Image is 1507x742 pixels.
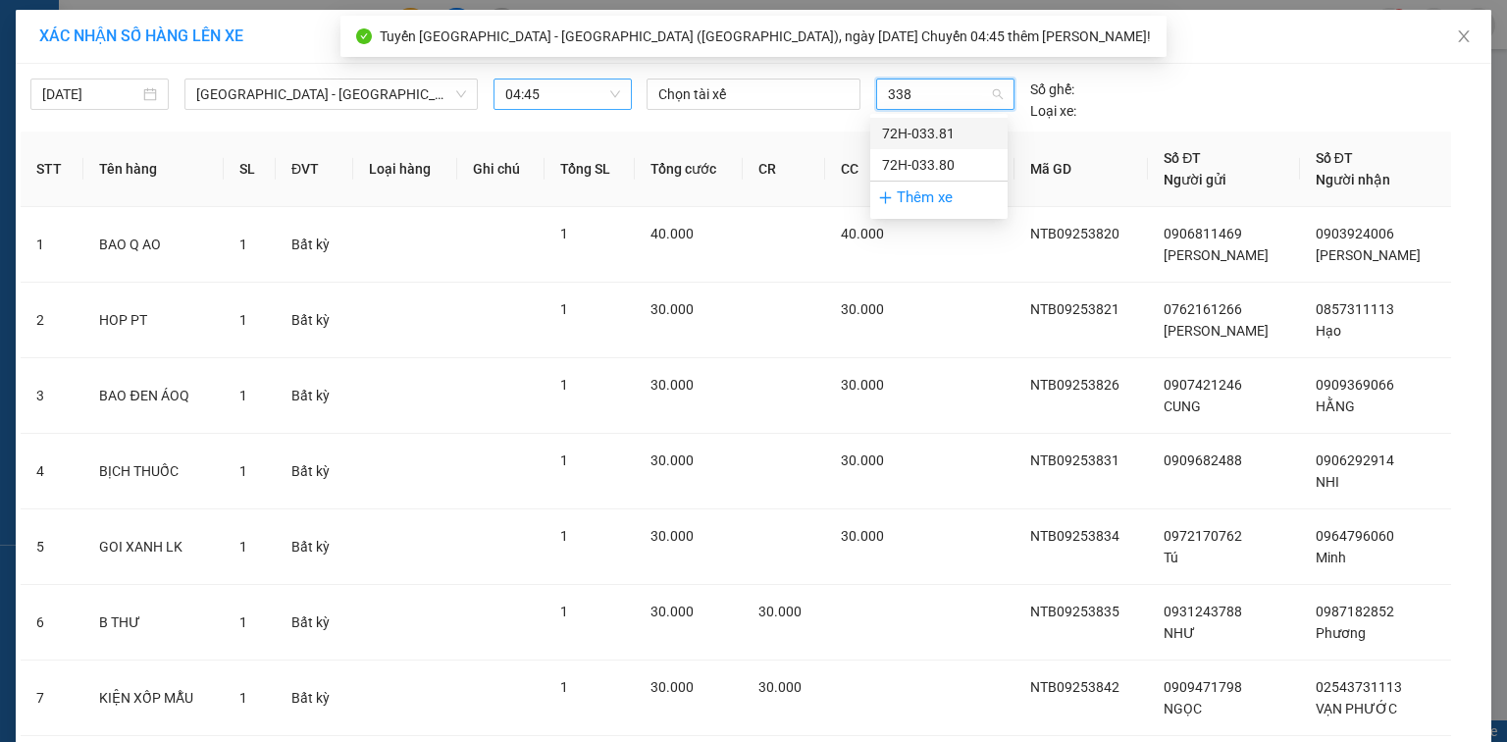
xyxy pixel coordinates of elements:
[39,26,243,45] span: XÁC NHẬN SỐ HÀNG LÊN XE
[1316,625,1366,641] span: Phương
[560,679,568,695] span: 1
[353,132,457,207] th: Loại hàng
[758,679,802,695] span: 30.000
[560,226,568,241] span: 1
[457,132,545,207] th: Ghi chú
[1316,604,1394,619] span: 0987182852
[650,528,694,544] span: 30.000
[650,604,694,619] span: 30.000
[21,661,83,736] td: 7
[1164,679,1242,695] span: 0909471798
[1316,550,1346,565] span: Minh
[882,123,996,144] div: 72H-033.81
[1030,377,1119,393] span: NTB09253826
[1316,679,1402,695] span: 02543731113
[21,132,83,207] th: STT
[1164,377,1242,393] span: 0907421246
[276,358,353,434] td: Bất kỳ
[870,149,1008,181] div: 72H-033.80
[1030,100,1076,122] span: Loại xe:
[650,679,694,695] span: 30.000
[224,132,276,207] th: SL
[560,301,568,317] span: 1
[83,132,223,207] th: Tên hàng
[83,434,223,509] td: BỊCH THUỐC
[560,377,568,393] span: 1
[650,377,694,393] span: 30.000
[841,377,884,393] span: 30.000
[1316,150,1353,166] span: Số ĐT
[870,118,1008,149] div: 72H-033.81
[560,528,568,544] span: 1
[870,181,1008,215] div: Thêm xe
[83,207,223,283] td: BAO Q AO
[239,237,247,252] span: 1
[1164,150,1201,166] span: Số ĐT
[83,585,223,661] td: B THƯ
[1030,226,1119,241] span: NTB09253820
[83,358,223,434] td: BAO ĐEN ÁOQ
[239,463,247,479] span: 1
[83,283,223,358] td: HOP PT
[1030,452,1119,468] span: NTB09253831
[1030,604,1119,619] span: NTB09253835
[878,190,893,205] span: plus
[455,88,467,100] span: down
[276,283,353,358] td: Bất kỳ
[650,452,694,468] span: 30.000
[1316,452,1394,468] span: 0906292914
[21,207,83,283] td: 1
[1316,247,1421,263] span: [PERSON_NAME]
[42,83,139,105] input: 14/09/2025
[1316,398,1355,414] span: HẰNG
[650,226,694,241] span: 40.000
[650,301,694,317] span: 30.000
[841,226,884,241] span: 40.000
[1316,226,1394,241] span: 0903924006
[1164,172,1226,187] span: Người gửi
[560,452,568,468] span: 1
[1030,301,1119,317] span: NTB09253821
[1164,528,1242,544] span: 0972170762
[841,301,884,317] span: 30.000
[239,614,247,630] span: 1
[239,539,247,555] span: 1
[380,28,1151,44] span: Tuyến [GEOGRAPHIC_DATA] - [GEOGRAPHIC_DATA] ([GEOGRAPHIC_DATA]), ngày [DATE] Chuyến 04:45 thêm [P...
[1456,28,1472,44] span: close
[1030,528,1119,544] span: NTB09253834
[276,585,353,661] td: Bất kỳ
[1164,604,1242,619] span: 0931243788
[560,604,568,619] span: 1
[841,528,884,544] span: 30.000
[239,690,247,706] span: 1
[239,388,247,403] span: 1
[1164,323,1269,339] span: [PERSON_NAME]
[1014,132,1149,207] th: Mã GD
[21,585,83,661] td: 6
[1316,172,1390,187] span: Người nhận
[505,79,620,109] span: 04:45
[239,312,247,328] span: 1
[1316,377,1394,393] span: 0909369066
[1316,301,1394,317] span: 0857311113
[21,434,83,509] td: 4
[758,604,802,619] span: 30.000
[1164,550,1178,565] span: Tú
[1164,247,1269,263] span: [PERSON_NAME]
[882,154,996,176] div: 72H-033.80
[83,661,223,736] td: KIỆN XỐP MẪU
[635,132,743,207] th: Tổng cước
[1164,452,1242,468] span: 0909682488
[743,132,825,207] th: CR
[1316,528,1394,544] span: 0964796060
[21,509,83,585] td: 5
[21,358,83,434] td: 3
[841,452,884,468] span: 30.000
[276,509,353,585] td: Bất kỳ
[1316,701,1397,716] span: VẠN PHƯỚC
[1164,226,1242,241] span: 0906811469
[276,132,353,207] th: ĐVT
[83,509,223,585] td: GOI XANH LK
[825,132,930,207] th: CC
[1030,79,1074,100] span: Số ghế:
